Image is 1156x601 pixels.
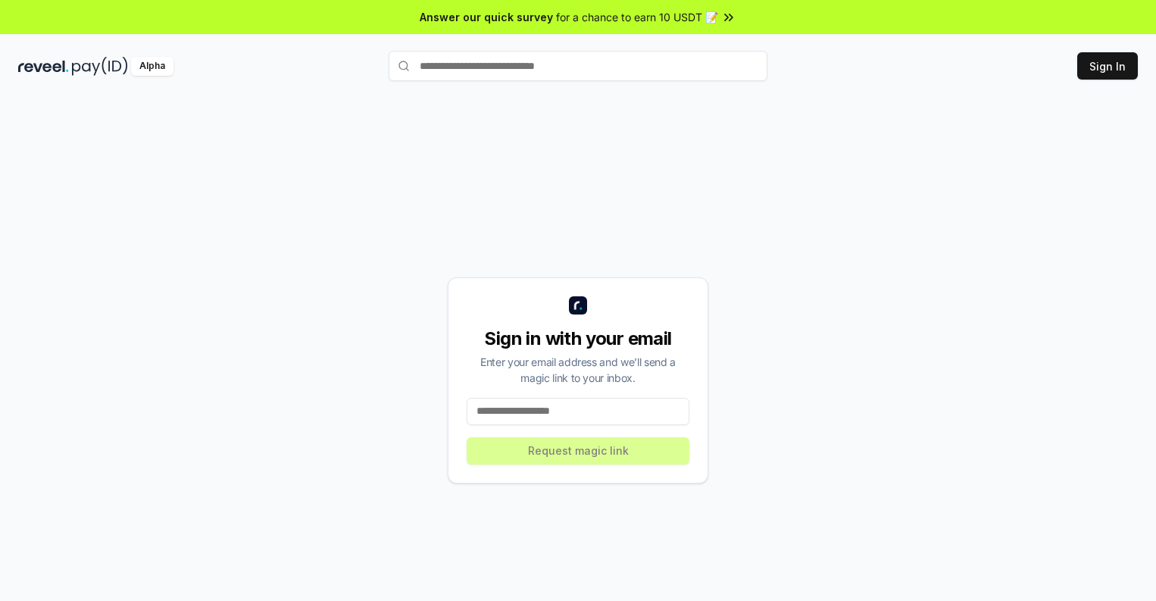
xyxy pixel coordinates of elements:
[131,57,173,76] div: Alpha
[569,296,587,315] img: logo_small
[467,327,689,351] div: Sign in with your email
[420,9,553,25] span: Answer our quick survey
[1077,52,1138,80] button: Sign In
[18,57,69,76] img: reveel_dark
[467,354,689,386] div: Enter your email address and we’ll send a magic link to your inbox.
[556,9,718,25] span: for a chance to earn 10 USDT 📝
[72,57,128,76] img: pay_id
